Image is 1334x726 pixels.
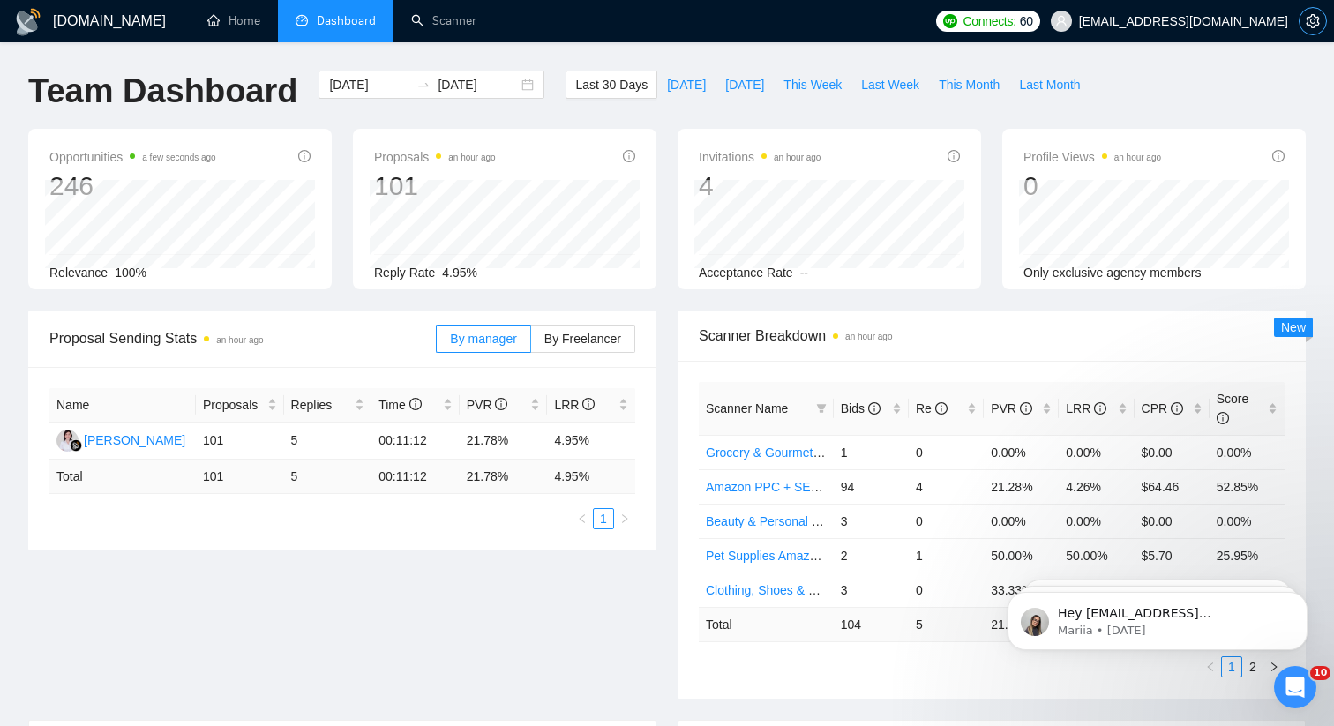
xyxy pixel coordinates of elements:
[1019,75,1080,94] span: Last Month
[1059,435,1134,469] td: 0.00%
[1142,401,1183,415] span: CPR
[329,75,409,94] input: Start date
[935,402,948,415] span: info-circle
[1066,401,1106,415] span: LRR
[56,430,79,452] img: AK
[963,11,1015,31] span: Connects:
[1210,538,1285,573] td: 25.95%
[614,508,635,529] button: right
[783,75,842,94] span: This Week
[834,504,909,538] td: 3
[577,513,588,524] span: left
[438,75,518,94] input: End date
[442,266,477,280] span: 4.95%
[981,555,1334,678] iframe: Intercom notifications message
[841,401,881,415] span: Bids
[495,398,507,410] span: info-circle
[1114,153,1161,162] time: an hour ago
[939,75,1000,94] span: This Month
[834,573,909,607] td: 3
[374,169,496,203] div: 101
[77,51,299,311] span: Hey [EMAIL_ADDRESS][DOMAIN_NAME], Looks like your Upwork agency Grantis - Amazon Marketing Partne...
[416,78,431,92] span: swap-right
[49,388,196,423] th: Name
[284,460,372,494] td: 5
[834,607,909,641] td: 104
[1020,402,1032,415] span: info-circle
[943,14,957,28] img: upwork-logo.png
[834,435,909,469] td: 1
[594,509,613,528] a: 1
[371,423,460,460] td: 00:11:12
[1299,7,1327,35] button: setting
[1009,71,1090,99] button: Last Month
[196,423,284,460] td: 101
[909,538,984,573] td: 1
[203,395,264,415] span: Proposals
[984,538,1059,573] td: 50.00%
[411,13,476,28] a: searchScanner
[467,398,508,412] span: PVR
[284,388,372,423] th: Replies
[409,398,422,410] span: info-circle
[834,469,909,504] td: 94
[623,150,635,162] span: info-circle
[371,460,460,494] td: 00:11:12
[868,402,881,415] span: info-circle
[296,14,308,26] span: dashboard
[378,398,421,412] span: Time
[14,8,42,36] img: logo
[544,332,621,346] span: By Freelancer
[1135,469,1210,504] td: $64.46
[1055,15,1068,27] span: user
[909,607,984,641] td: 5
[774,71,851,99] button: This Week
[1023,266,1202,280] span: Only exclusive agency members
[1217,412,1229,424] span: info-circle
[667,75,706,94] span: [DATE]
[572,508,593,529] li: Previous Page
[1299,14,1327,28] a: setting
[196,460,284,494] td: 101
[374,266,435,280] span: Reply Rate
[706,445,990,460] a: Grocery & Gourmet Food Amazon PPC + SEO Vlad
[1135,435,1210,469] td: $0.00
[699,169,821,203] div: 4
[70,439,82,452] img: gigradar-bm.png
[909,435,984,469] td: 0
[984,435,1059,469] td: 0.00%
[49,146,216,168] span: Opportunities
[706,583,995,597] a: Clothing, Shoes & Jewelry Amazon PPC + SEO Vlad
[1023,146,1161,168] span: Profile Views
[1310,666,1330,680] span: 10
[816,403,827,414] span: filter
[1210,469,1285,504] td: 52.85%
[1272,150,1285,162] span: info-circle
[991,401,1032,415] span: PVR
[1059,469,1134,504] td: 4.26%
[554,398,595,412] span: LRR
[1210,435,1285,469] td: 0.00%
[861,75,919,94] span: Last Week
[460,460,548,494] td: 21.78 %
[706,549,920,563] a: Pet Supplies Amazon PPC + SEO Vlad
[566,71,657,99] button: Last 30 Days
[699,325,1285,347] span: Scanner Breakdown
[575,75,648,94] span: Last 30 Days
[1094,402,1106,415] span: info-circle
[284,423,372,460] td: 5
[49,327,436,349] span: Proposal Sending Stats
[207,13,260,28] a: homeHome
[1210,504,1285,538] td: 0.00%
[196,388,284,423] th: Proposals
[1171,402,1183,415] span: info-circle
[115,266,146,280] span: 100%
[450,332,516,346] span: By manager
[706,401,788,415] span: Scanner Name
[1217,392,1249,425] span: Score
[77,68,304,84] p: Message from Mariia, sent 5w ago
[813,395,830,422] span: filter
[56,432,185,446] a: AK[PERSON_NAME]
